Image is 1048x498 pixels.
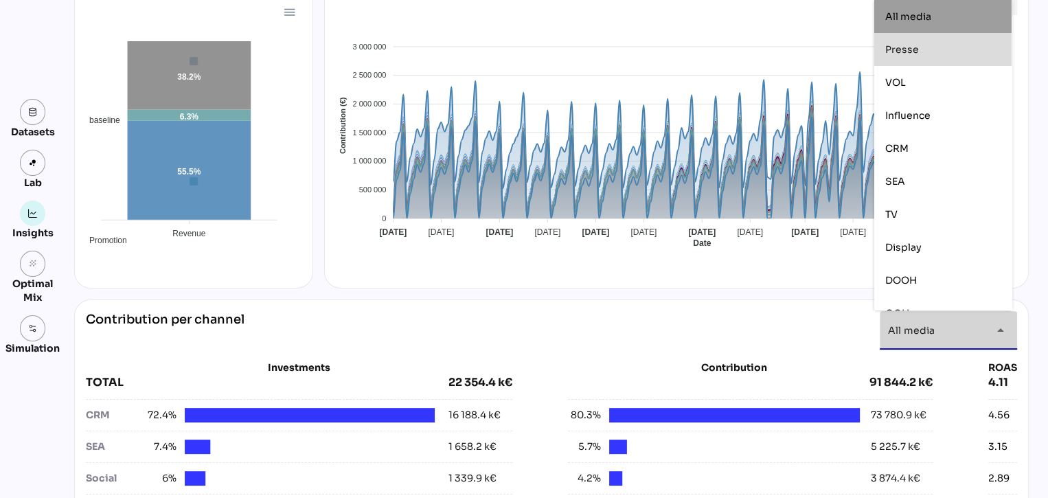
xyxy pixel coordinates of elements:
span: SEA [885,175,905,188]
div: 5 225.7 k€ [871,440,920,454]
span: TV [885,208,898,220]
div: SEA [86,440,144,454]
img: graph.svg [28,209,38,218]
tspan: 1 500 000 [352,128,386,137]
div: 73 780.9 k€ [871,408,926,422]
span: 72.4% [144,408,176,422]
tspan: [DATE] [737,227,763,237]
span: Influence [885,109,931,122]
tspan: [DATE] [688,227,716,237]
span: 4.2% [568,471,601,486]
tspan: 1 000 000 [352,157,386,165]
div: Datasets [11,125,55,139]
span: Presse [885,43,919,56]
span: VOL [885,76,906,89]
img: lab.svg [28,158,38,168]
tspan: [DATE] [379,227,407,237]
span: 6% [144,471,176,486]
div: 3 874.4 k€ [871,471,920,486]
div: 4.56 [988,408,1010,422]
tspan: [DATE] [486,227,513,237]
div: Investments [86,361,512,374]
div: Contribution per channel [86,311,244,350]
span: OOH [885,307,909,319]
div: Insights [12,226,54,240]
div: Optimal Mix [5,277,60,304]
div: Simulation [5,341,60,355]
tspan: [DATE] [428,227,454,237]
tspan: 3 000 000 [352,43,386,51]
tspan: [DATE] [840,227,866,237]
span: baseline [79,115,120,125]
div: 22 354.4 k€ [448,374,512,391]
img: settings.svg [28,324,38,333]
span: DOOH [885,274,917,286]
div: 2.89 [988,471,1010,486]
div: CRM [86,408,144,422]
span: CRM [885,142,909,155]
div: Lab [18,176,48,190]
tspan: Revenue [172,229,205,238]
span: 5.7% [568,440,601,454]
i: grain [28,259,38,269]
span: Display [885,241,922,253]
tspan: 500 000 [358,185,386,194]
div: 1 339.9 k€ [448,471,497,486]
tspan: [DATE] [534,227,560,237]
tspan: 2 500 000 [352,71,386,79]
div: Menu [283,5,295,17]
span: All media [888,324,935,337]
tspan: [DATE] [791,227,819,237]
span: All media [885,10,931,23]
div: 91 844.2 k€ [869,374,933,391]
div: 3.15 [988,440,1007,454]
div: 1 658.2 k€ [448,440,497,454]
div: ROAS [988,361,1017,374]
i: arrow_drop_down [992,322,1009,339]
div: TOTAL [86,374,448,391]
div: Social [86,471,144,486]
div: 16 188.4 k€ [448,408,501,422]
text: Date [693,238,711,248]
img: data.svg [28,107,38,117]
span: Promotion [79,236,127,245]
tspan: [DATE] [582,227,609,237]
tspan: 2 000 000 [352,100,386,108]
div: 4.11 [988,374,1017,391]
span: 80.3% [568,408,601,422]
text: Contribution (€) [338,97,346,154]
span: 7.4% [144,440,176,454]
tspan: 0 [382,214,386,223]
tspan: [DATE] [630,227,657,237]
div: Contribution [602,361,865,374]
